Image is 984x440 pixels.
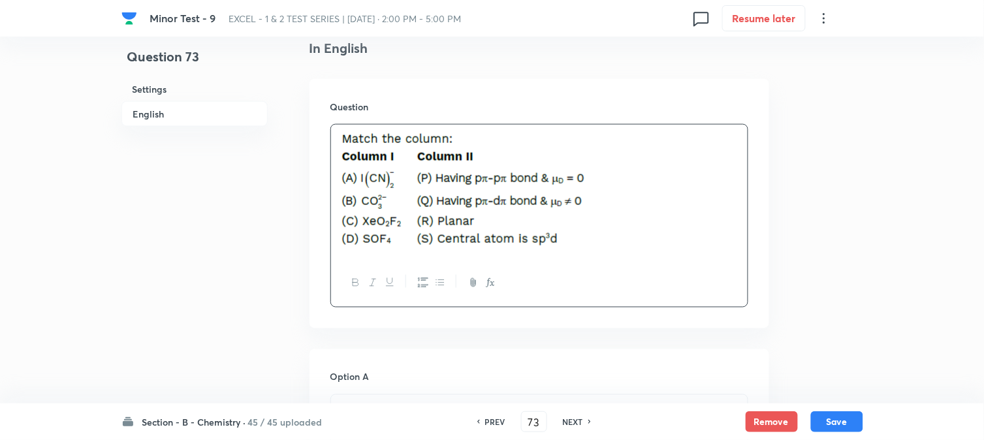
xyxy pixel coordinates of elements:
[811,411,863,432] button: Save
[746,411,798,432] button: Remove
[330,100,748,114] h6: Question
[121,101,268,127] h6: English
[248,415,323,429] h6: 45 / 45 uploaded
[722,5,806,31] button: Resume later
[150,11,215,25] span: Minor Test - 9
[341,133,588,247] img: 03-10-25-12:35:25-PM
[121,77,268,101] h6: Settings
[309,39,769,58] h4: In English
[142,415,246,429] h6: Section - B - Chemistry ·
[330,370,748,384] h6: Option A
[121,10,137,26] img: Company Logo
[485,416,505,428] h6: PREV
[121,47,268,77] h4: Question 73
[121,10,140,26] a: Company Logo
[563,416,583,428] h6: NEXT
[229,12,461,25] span: EXCEL - 1 & 2 TEST SERIES | [DATE] · 2:00 PM - 5:00 PM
